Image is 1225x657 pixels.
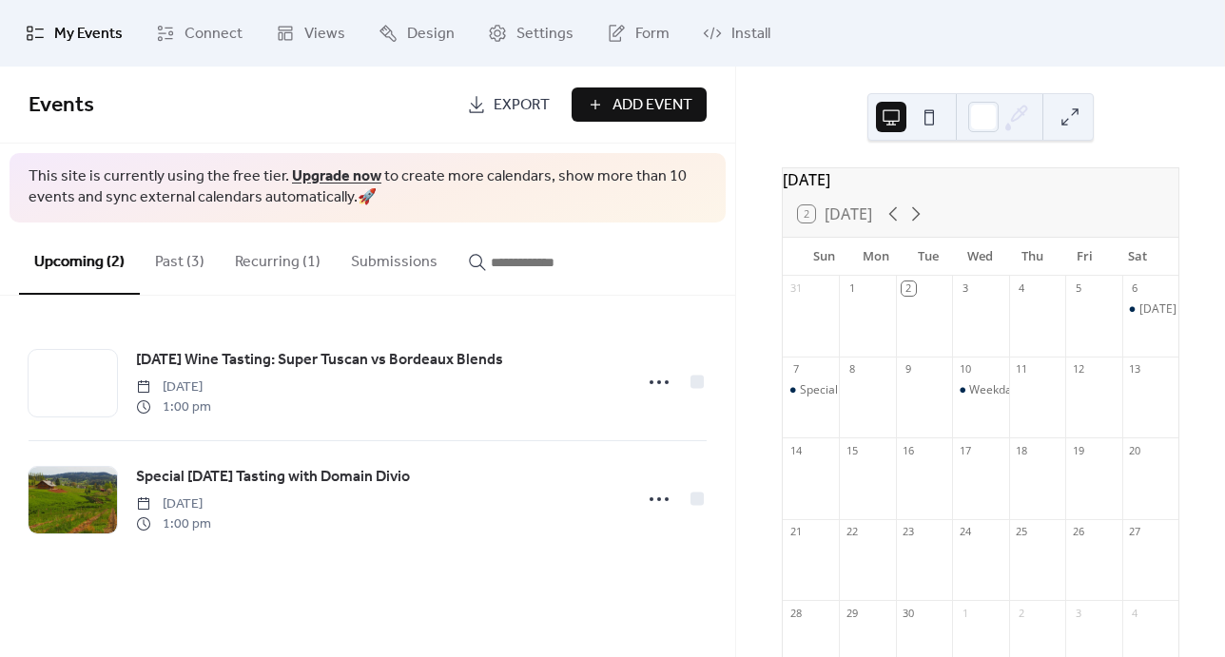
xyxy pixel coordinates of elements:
[136,514,211,534] span: 1:00 pm
[185,23,243,46] span: Connect
[958,443,972,457] div: 17
[902,443,916,457] div: 16
[1015,525,1029,539] div: 25
[516,23,574,46] span: Settings
[954,238,1006,276] div: Wed
[11,8,137,59] a: My Events
[788,525,803,539] div: 21
[1015,281,1029,296] div: 4
[29,166,707,209] span: This site is currently using the free tier. to create more calendars, show more than 10 events an...
[292,162,381,191] a: Upgrade now
[1111,238,1163,276] div: Sat
[845,606,859,620] div: 29
[1128,443,1142,457] div: 20
[136,466,410,489] span: Special [DATE] Tasting with Domain Divio
[1006,238,1059,276] div: Thu
[958,281,972,296] div: 3
[1015,362,1029,377] div: 11
[1071,525,1085,539] div: 26
[689,8,785,59] a: Install
[788,443,803,457] div: 14
[845,525,859,539] div: 22
[635,23,670,46] span: Form
[902,362,916,377] div: 9
[903,238,955,276] div: Tue
[1128,281,1142,296] div: 6
[783,168,1178,191] div: [DATE]
[136,377,211,397] span: [DATE]
[1071,281,1085,296] div: 5
[1071,606,1085,620] div: 3
[1128,525,1142,539] div: 27
[1128,606,1142,620] div: 4
[788,606,803,620] div: 28
[850,238,903,276] div: Mon
[136,349,503,372] span: [DATE] Wine Tasting: Super Tuscan vs Bordeaux Blends
[845,362,859,377] div: 8
[336,222,453,293] button: Submissions
[593,8,684,59] a: Form
[494,94,550,117] span: Export
[364,8,469,59] a: Design
[1015,443,1029,457] div: 18
[845,281,859,296] div: 1
[731,23,770,46] span: Install
[1015,606,1029,620] div: 2
[136,397,211,417] span: 1:00 pm
[1071,362,1085,377] div: 12
[845,443,859,457] div: 15
[783,382,839,398] div: Special Sunday Tasting with Domain Divio
[798,238,850,276] div: Sun
[958,362,972,377] div: 10
[29,85,94,126] span: Events
[1059,238,1111,276] div: Fri
[969,382,1089,398] div: Weekday Wine Tasting
[612,94,692,117] span: Add Event
[136,465,410,490] a: Special [DATE] Tasting with Domain Divio
[54,23,123,46] span: My Events
[902,606,916,620] div: 30
[958,606,972,620] div: 1
[902,525,916,539] div: 23
[474,8,588,59] a: Settings
[1071,443,1085,457] div: 19
[304,23,345,46] span: Views
[136,494,211,514] span: [DATE]
[220,222,336,293] button: Recurring (1)
[800,382,1019,398] div: Special [DATE] Tasting with Domain Divio
[262,8,360,59] a: Views
[136,348,503,373] a: [DATE] Wine Tasting: Super Tuscan vs Bordeaux Blends
[788,281,803,296] div: 31
[1122,301,1178,318] div: Saturday Wine Tasting: Super Tuscan vs Bordeaux Blends
[952,382,1008,398] div: Weekday Wine Tasting
[1128,362,1142,377] div: 13
[19,222,140,295] button: Upcoming (2)
[572,87,707,122] button: Add Event
[788,362,803,377] div: 7
[142,8,257,59] a: Connect
[958,525,972,539] div: 24
[453,87,564,122] a: Export
[140,222,220,293] button: Past (3)
[407,23,455,46] span: Design
[902,281,916,296] div: 2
